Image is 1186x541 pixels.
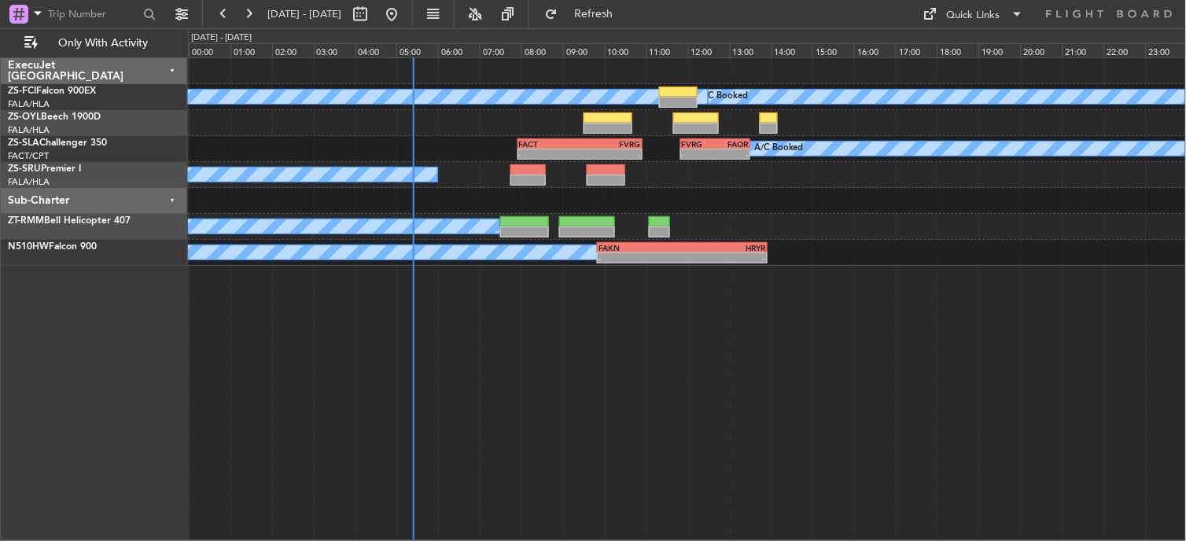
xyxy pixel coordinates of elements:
div: FVRG [580,139,641,149]
div: A/C Booked [699,85,749,109]
div: 20:00 [1021,43,1063,57]
div: - [682,149,715,159]
div: 06:00 [438,43,480,57]
div: 18:00 [937,43,979,57]
a: ZS-SRUPremier I [8,164,81,174]
div: 19:00 [979,43,1021,57]
span: Only With Activity [41,38,166,49]
a: ZS-SLAChallenger 350 [8,138,107,148]
div: 14:00 [772,43,813,57]
div: 03:00 [314,43,355,57]
div: 08:00 [521,43,563,57]
a: ZT-RMMBell Helicopter 407 [8,216,131,226]
a: ZS-OYLBeech 1900D [8,112,101,122]
div: 15:00 [812,43,854,57]
div: 02:00 [272,43,314,57]
div: 22:00 [1104,43,1146,57]
div: 00:00 [189,43,230,57]
div: - [519,149,580,159]
div: FAKN [599,243,682,252]
div: 07:00 [480,43,521,57]
button: Quick Links [915,2,1032,27]
div: 10:00 [605,43,646,57]
div: 13:00 [730,43,772,57]
span: ZS-SRU [8,164,41,174]
div: - [682,253,765,263]
span: ZS-OYL [8,112,41,122]
span: [DATE] - [DATE] [267,7,341,21]
div: 16:00 [854,43,896,57]
span: ZT-RMM [8,216,44,226]
div: FACT [519,139,580,149]
a: FALA/HLA [8,98,50,110]
div: HRYR [682,243,765,252]
span: Refresh [561,9,627,20]
span: N510HW [8,242,49,252]
div: 04:00 [355,43,397,57]
a: FACT/CPT [8,150,49,162]
button: Only With Activity [17,31,171,56]
div: 01:00 [230,43,272,57]
div: 21:00 [1063,43,1104,57]
input: Trip Number [48,2,138,26]
a: N510HWFalcon 900 [8,242,97,252]
div: FAOR [715,139,748,149]
div: 11:00 [646,43,688,57]
a: FALA/HLA [8,176,50,188]
div: - [599,253,682,263]
div: FVRG [682,139,715,149]
button: Refresh [537,2,632,27]
div: Quick Links [947,8,1000,24]
div: - [715,149,748,159]
div: [DATE] - [DATE] [191,31,252,45]
span: ZS-FCI [8,86,36,96]
div: - [580,149,641,159]
div: 05:00 [396,43,438,57]
div: 12:00 [688,43,730,57]
div: 09:00 [563,43,605,57]
div: A/C Booked [754,137,804,160]
a: FALA/HLA [8,124,50,136]
div: 17:00 [896,43,937,57]
a: ZS-FCIFalcon 900EX [8,86,96,96]
span: ZS-SLA [8,138,39,148]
